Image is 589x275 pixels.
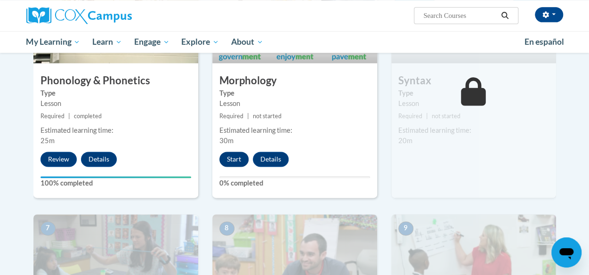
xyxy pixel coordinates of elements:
[253,152,289,167] button: Details
[535,7,563,22] button: Account Settings
[426,113,428,120] span: |
[219,152,249,167] button: Start
[225,31,269,53] a: About
[212,73,377,88] h3: Morphology
[219,137,234,145] span: 30m
[26,7,132,24] img: Cox Campus
[40,152,77,167] button: Review
[20,31,87,53] a: My Learning
[253,113,282,120] span: not started
[398,221,413,235] span: 9
[398,137,412,145] span: 20m
[68,113,70,120] span: |
[551,237,581,267] iframe: Button to launch messaging window
[40,221,56,235] span: 7
[40,178,191,188] label: 100% completed
[219,98,370,109] div: Lesson
[26,36,80,48] span: My Learning
[398,98,549,109] div: Lesson
[247,113,249,120] span: |
[219,221,234,235] span: 8
[81,152,117,167] button: Details
[40,98,191,109] div: Lesson
[19,31,570,53] div: Main menu
[219,113,243,120] span: Required
[40,113,65,120] span: Required
[175,31,225,53] a: Explore
[398,113,422,120] span: Required
[74,113,102,120] span: completed
[219,125,370,136] div: Estimated learning time:
[391,73,556,88] h3: Syntax
[181,36,219,48] span: Explore
[134,36,169,48] span: Engage
[219,178,370,188] label: 0% completed
[128,31,176,53] a: Engage
[86,31,128,53] a: Learn
[524,37,564,47] span: En español
[219,88,370,98] label: Type
[40,137,55,145] span: 25m
[498,10,512,21] button: Search
[92,36,122,48] span: Learn
[518,32,570,52] a: En español
[33,73,198,88] h3: Phonology & Phonetics
[26,7,196,24] a: Cox Campus
[432,113,460,120] span: not started
[398,125,549,136] div: Estimated learning time:
[40,125,191,136] div: Estimated learning time:
[398,88,549,98] label: Type
[40,88,191,98] label: Type
[422,10,498,21] input: Search Courses
[40,176,191,178] div: Your progress
[231,36,263,48] span: About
